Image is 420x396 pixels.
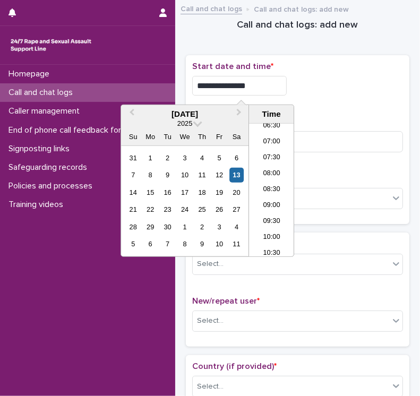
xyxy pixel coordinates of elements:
[122,106,139,123] button: Previous Month
[212,168,227,182] div: Choose Friday, September 12th, 2025
[126,151,140,165] div: Choose Sunday, August 31st, 2025
[195,185,209,200] div: Choose Thursday, September 18th, 2025
[249,182,294,198] li: 08:30
[126,202,140,217] div: Choose Sunday, September 21st, 2025
[212,202,227,217] div: Choose Friday, September 26th, 2025
[254,3,349,14] p: Call and chat logs: add new
[126,130,140,144] div: Su
[177,119,192,127] span: 2025
[249,150,294,166] li: 07:30
[197,315,224,326] div: Select...
[143,185,158,200] div: Choose Monday, September 15th, 2025
[197,259,224,270] div: Select...
[125,149,245,253] div: month 2025-09
[249,214,294,230] li: 09:30
[143,202,158,217] div: Choose Monday, September 22nd, 2025
[160,220,175,234] div: Choose Tuesday, September 30th, 2025
[178,151,192,165] div: Choose Wednesday, September 3rd, 2025
[143,151,158,165] div: Choose Monday, September 1st, 2025
[229,151,244,165] div: Choose Saturday, September 6th, 2025
[249,246,294,262] li: 10:30
[143,168,158,182] div: Choose Monday, September 8th, 2025
[178,237,192,251] div: Choose Wednesday, October 8th, 2025
[4,200,72,210] p: Training videos
[8,35,93,56] img: rhQMoQhaT3yELyF149Cw
[4,125,136,135] p: End of phone call feedback form
[229,130,244,144] div: Sa
[192,362,277,371] span: Country (if provided)
[126,220,140,234] div: Choose Sunday, September 28th, 2025
[232,106,248,123] button: Next Month
[143,237,158,251] div: Choose Monday, October 6th, 2025
[143,130,158,144] div: Mo
[160,237,175,251] div: Choose Tuesday, October 7th, 2025
[126,237,140,251] div: Choose Sunday, October 5th, 2025
[4,181,101,191] p: Policies and processes
[178,202,192,217] div: Choose Wednesday, September 24th, 2025
[143,220,158,234] div: Choose Monday, September 29th, 2025
[160,130,175,144] div: Tu
[178,220,192,234] div: Choose Wednesday, October 1st, 2025
[249,134,294,150] li: 07:00
[197,381,224,392] div: Select...
[195,237,209,251] div: Choose Thursday, October 9th, 2025
[160,202,175,217] div: Choose Tuesday, September 23rd, 2025
[195,168,209,182] div: Choose Thursday, September 11th, 2025
[178,130,192,144] div: We
[229,237,244,251] div: Choose Saturday, October 11th, 2025
[229,202,244,217] div: Choose Saturday, September 27th, 2025
[160,185,175,200] div: Choose Tuesday, September 16th, 2025
[178,185,192,200] div: Choose Wednesday, September 17th, 2025
[192,297,260,305] span: New/repeat user
[4,88,81,98] p: Call and chat logs
[195,130,209,144] div: Th
[4,106,88,116] p: Caller management
[4,69,58,79] p: Homepage
[212,151,227,165] div: Choose Friday, September 5th, 2025
[249,198,294,214] li: 09:00
[121,109,248,119] div: [DATE]
[249,230,294,246] li: 10:00
[195,220,209,234] div: Choose Thursday, October 2nd, 2025
[160,168,175,182] div: Choose Tuesday, September 9th, 2025
[249,118,294,134] li: 06:30
[195,151,209,165] div: Choose Thursday, September 4th, 2025
[181,2,242,14] a: Call and chat logs
[178,168,192,182] div: Choose Wednesday, September 10th, 2025
[212,237,227,251] div: Choose Friday, October 10th, 2025
[195,202,209,217] div: Choose Thursday, September 25th, 2025
[229,220,244,234] div: Choose Saturday, October 4th, 2025
[249,166,294,182] li: 08:00
[252,109,291,119] div: Time
[192,62,273,71] span: Start date and time
[212,220,227,234] div: Choose Friday, October 3rd, 2025
[126,185,140,200] div: Choose Sunday, September 14th, 2025
[126,168,140,182] div: Choose Sunday, September 7th, 2025
[186,19,409,32] h1: Call and chat logs: add new
[229,185,244,200] div: Choose Saturday, September 20th, 2025
[160,151,175,165] div: Choose Tuesday, September 2nd, 2025
[4,162,96,173] p: Safeguarding records
[212,130,227,144] div: Fr
[4,144,78,154] p: Signposting links
[212,185,227,200] div: Choose Friday, September 19th, 2025
[229,168,244,182] div: Choose Saturday, September 13th, 2025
